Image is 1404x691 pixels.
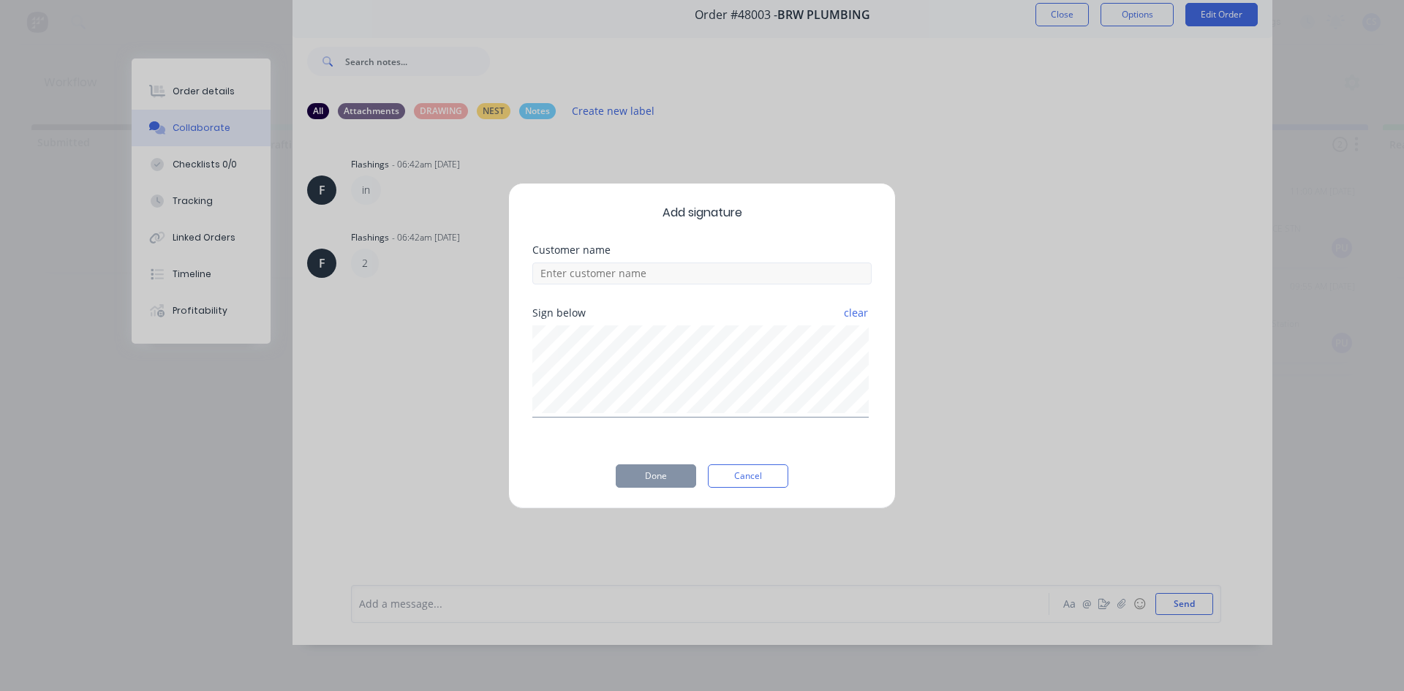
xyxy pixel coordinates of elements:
input: Enter customer name [532,263,872,284]
button: Done [616,464,696,488]
button: Cancel [708,464,788,488]
button: clear [843,300,869,326]
span: Add signature [532,204,872,222]
div: Sign below [532,308,872,318]
div: Customer name [532,245,872,255]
